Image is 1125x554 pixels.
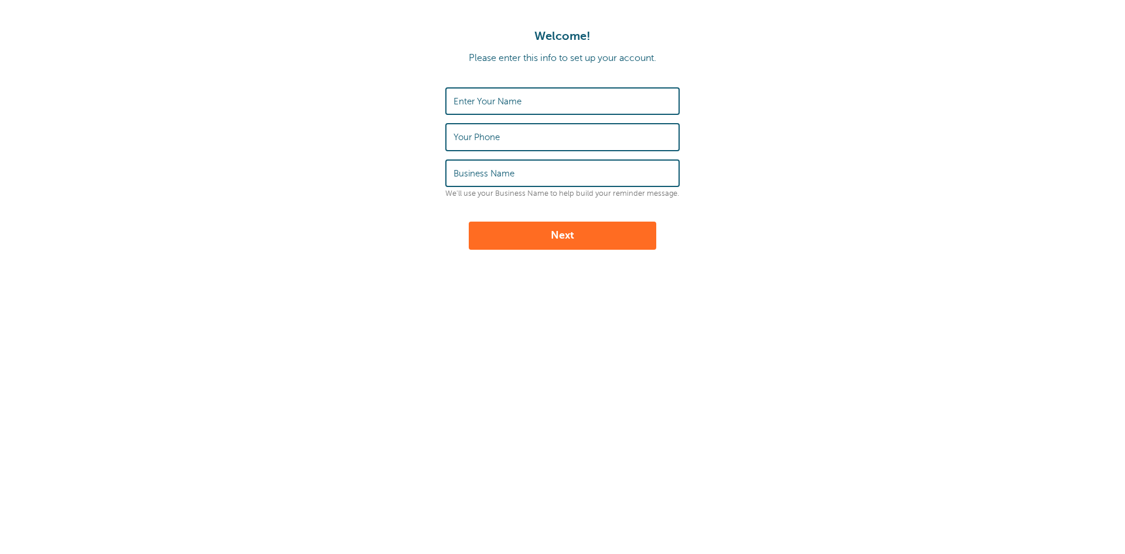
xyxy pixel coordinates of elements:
p: We'll use your Business Name to help build your reminder message. [445,189,680,198]
p: Please enter this info to set up your account. [12,53,1113,64]
h1: Welcome! [12,29,1113,43]
label: Enter Your Name [454,96,521,107]
label: Business Name [454,168,514,179]
label: Your Phone [454,132,500,142]
button: Next [469,222,656,250]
